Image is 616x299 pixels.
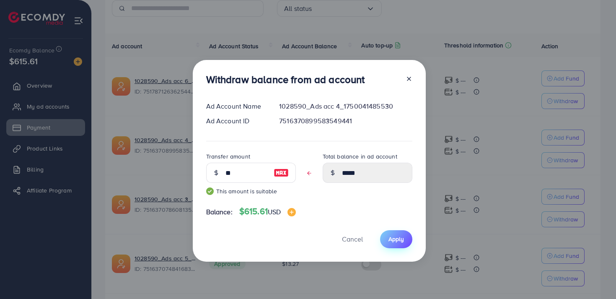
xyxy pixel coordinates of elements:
img: image [274,168,289,178]
iframe: Chat [580,261,610,293]
span: Apply [388,235,404,243]
label: Transfer amount [206,152,250,161]
button: Cancel [331,230,373,248]
span: USD [268,207,281,216]
button: Apply [380,230,412,248]
h4: $615.61 [239,206,296,217]
label: Total balance in ad account [323,152,397,161]
img: guide [206,187,214,195]
img: image [287,208,296,216]
span: Balance: [206,207,233,217]
div: 7516370899583549441 [272,116,419,126]
h3: Withdraw balance from ad account [206,73,365,86]
span: Cancel [342,234,363,244]
small: This amount is suitable [206,187,296,195]
div: 1028590_Ads acc 4_1750041485530 [272,101,419,111]
div: Ad Account ID [199,116,273,126]
div: Ad Account Name [199,101,273,111]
